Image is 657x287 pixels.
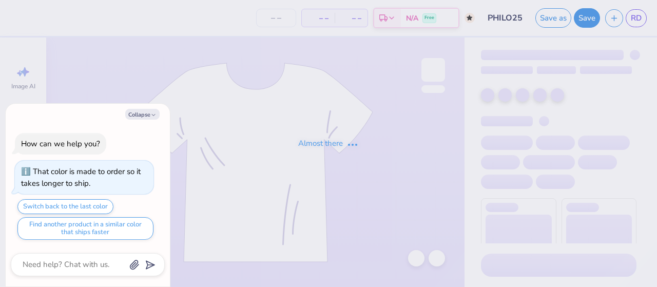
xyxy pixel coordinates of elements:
button: Switch back to the last color [17,199,113,214]
div: How can we help you? [21,139,100,149]
button: Collapse [125,109,160,120]
button: Find another product in a similar color that ships faster [17,217,153,240]
div: Almost there [298,138,359,149]
div: That color is made to order so it takes longer to ship. [21,166,141,188]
